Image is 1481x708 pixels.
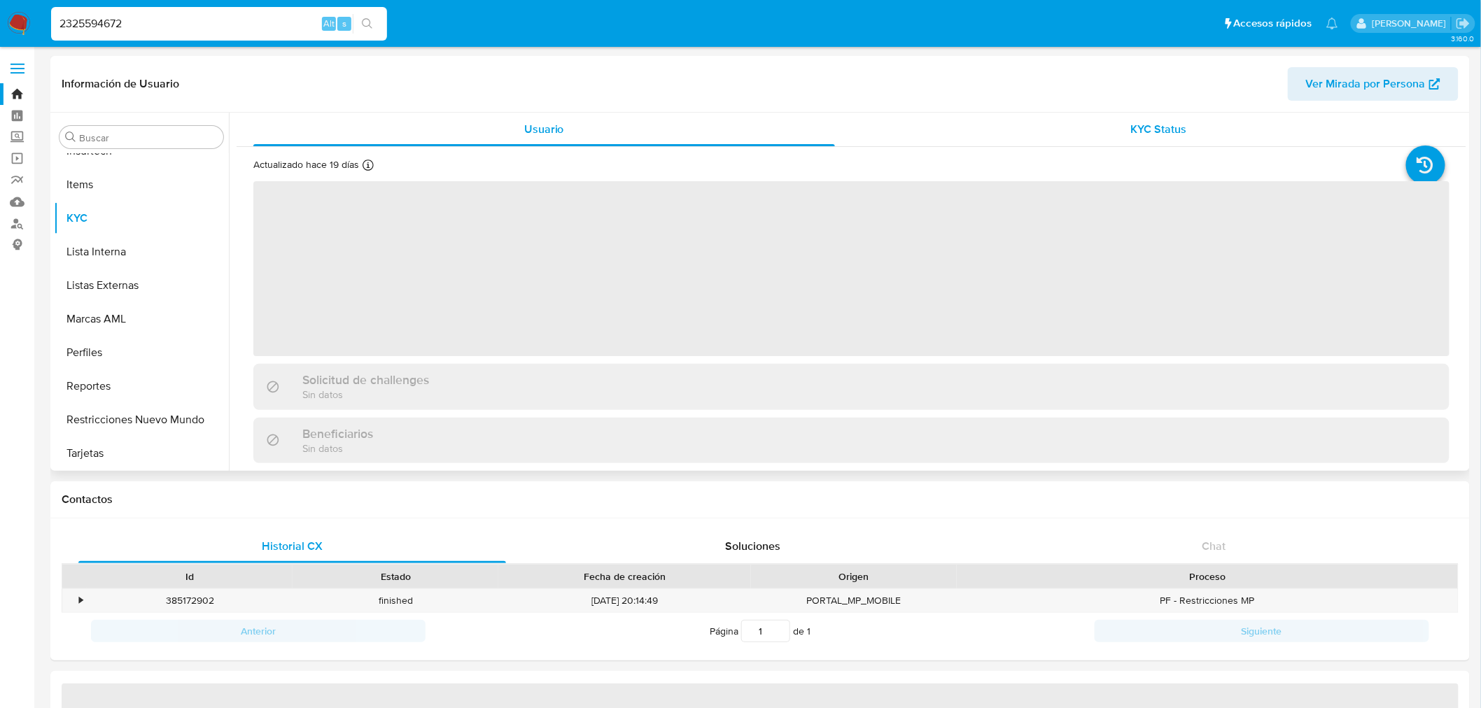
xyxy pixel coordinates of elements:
[302,388,429,401] p: Sin datos
[79,132,218,144] input: Buscar
[524,121,564,137] span: Usuario
[710,620,810,642] span: Página de
[323,17,335,30] span: Alt
[91,620,426,642] button: Anterior
[302,426,373,441] h3: Beneficiarios
[253,364,1450,409] div: Solicitud de challengesSin datos
[253,181,1450,356] span: ‌
[54,235,229,269] button: Lista Interna
[353,14,381,34] button: search-icon
[1372,17,1451,30] p: gregorio.negri@mercadolibre.com
[1202,538,1226,554] span: Chat
[54,269,229,302] button: Listas Externas
[498,589,751,612] div: [DATE] 20:14:49
[508,569,741,583] div: Fecha de creación
[54,403,229,437] button: Restricciones Nuevo Mundo
[751,589,957,612] div: PORTAL_MP_MOBILE
[302,441,373,455] p: Sin datos
[54,302,229,336] button: Marcas AML
[54,336,229,369] button: Perfiles
[807,624,810,638] span: 1
[342,17,346,30] span: s
[1131,121,1187,137] span: KYC Status
[726,538,781,554] span: Soluciones
[302,569,489,583] div: Estado
[761,569,947,583] div: Origen
[51,15,387,33] input: Buscar usuario o caso...
[1456,16,1471,31] a: Salir
[54,168,229,201] button: Items
[957,589,1458,612] div: PF - Restricciones MP
[65,132,76,143] button: Buscar
[1288,67,1459,101] button: Ver Mirada por Persona
[1326,17,1338,29] a: Notificaciones
[87,589,293,612] div: 385172902
[1306,67,1426,101] span: Ver Mirada por Persona
[253,158,359,171] p: Actualizado hace 19 días
[302,372,429,388] h3: Solicitud de challenges
[1095,620,1429,642] button: Siguiente
[1234,16,1312,31] span: Accesos rápidos
[62,493,1459,507] h1: Contactos
[54,437,229,470] button: Tarjetas
[97,569,283,583] div: Id
[293,589,498,612] div: finished
[253,418,1450,463] div: BeneficiariosSin datos
[967,569,1448,583] div: Proceso
[54,201,229,235] button: KYC
[62,77,179,91] h1: Información de Usuario
[54,369,229,403] button: Reportes
[262,538,323,554] span: Historial CX
[79,594,83,607] div: •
